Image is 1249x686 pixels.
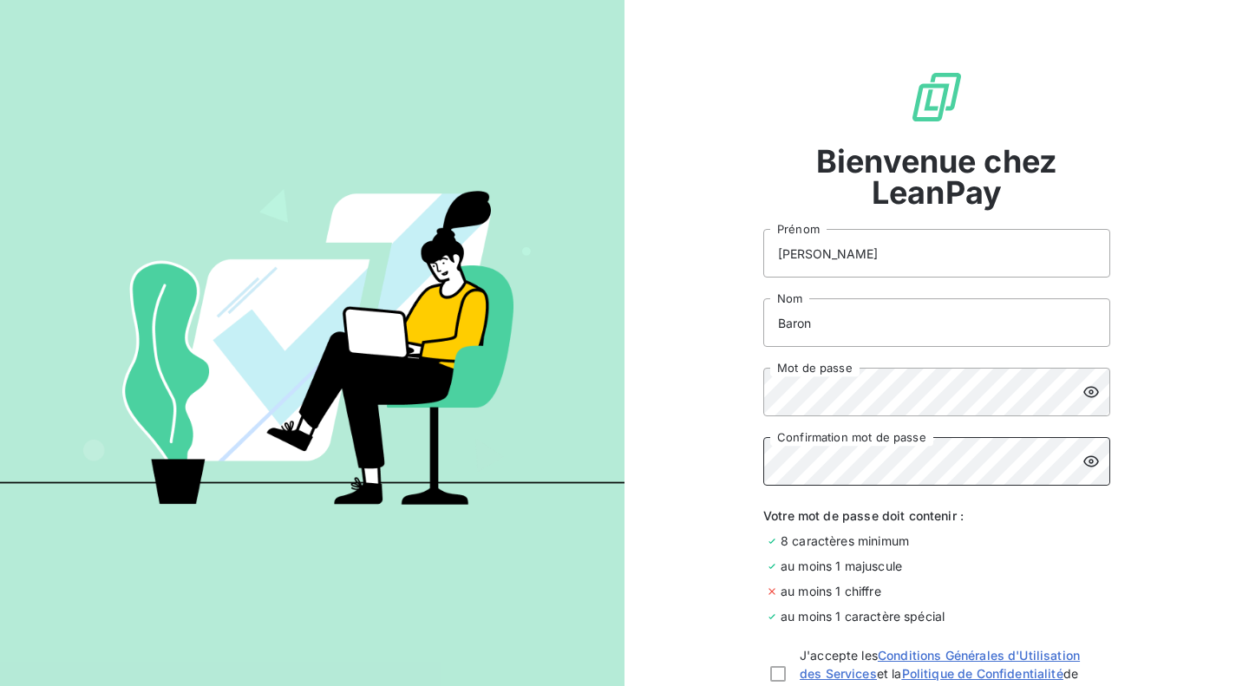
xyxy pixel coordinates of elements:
[763,146,1110,208] span: Bienvenue chez LeanPay
[763,229,1110,278] input: placeholder
[781,582,881,600] span: au moins 1 chiffre
[781,607,945,625] span: au moins 1 caractère spécial
[781,557,902,575] span: au moins 1 majuscule
[902,666,1063,681] a: Politique de Confidentialité
[909,69,965,125] img: logo sigle
[763,298,1110,347] input: placeholder
[763,506,1110,525] span: Votre mot de passe doit contenir :
[800,648,1080,681] a: Conditions Générales d'Utilisation des Services
[781,532,909,550] span: 8 caractères minimum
